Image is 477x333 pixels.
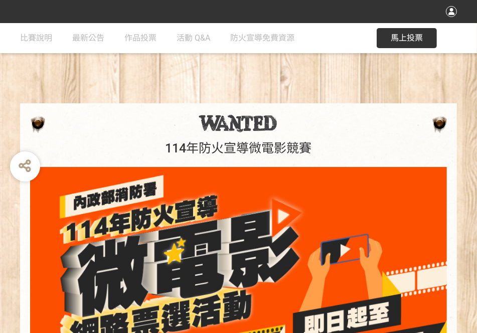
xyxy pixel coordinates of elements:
a: 防火宣導免費資源 [230,23,294,53]
span: 比賽說明 [20,33,52,43]
a: 作品投票 [124,23,156,53]
span: 防火宣導免費資源 [230,33,294,43]
a: 比賽說明 [20,23,52,53]
button: 馬上投票 [377,28,437,48]
span: 作品投票 [124,33,156,43]
span: 馬上投票 [391,33,423,43]
a: 活動 Q&A [177,23,210,53]
h1: 114年防火宣導微電影競賽 [30,141,447,156]
span: 活動 Q&A [177,33,210,43]
a: 最新公告 [72,23,104,53]
span: 最新公告 [72,33,104,43]
img: 114年防火宣導微電影競賽 [199,114,278,132]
